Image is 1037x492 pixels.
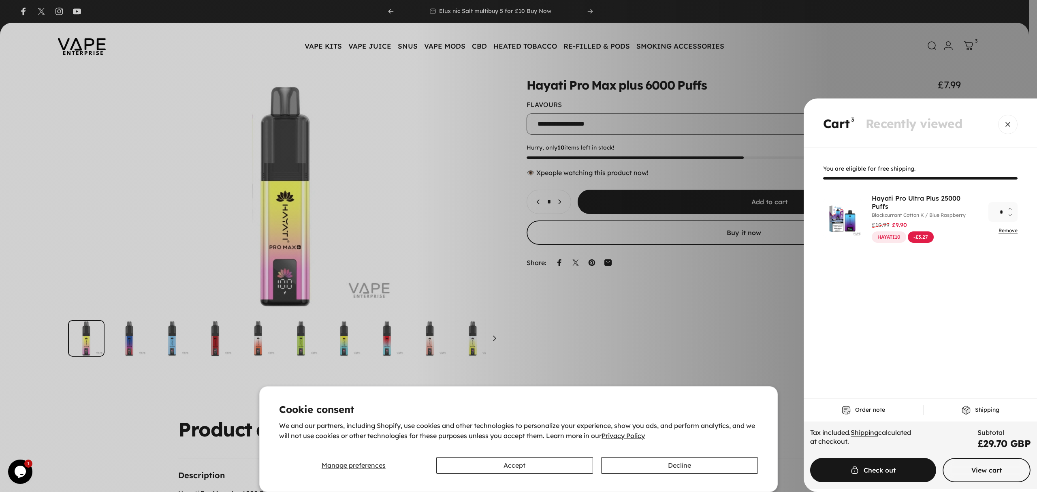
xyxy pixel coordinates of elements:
button: Check out [810,458,936,482]
button: Order note [804,405,923,415]
button: Manage preferences [279,457,428,474]
p: We and our partners, including Shopify, use cookies and other technologies to personalize your ex... [279,421,758,441]
button: Decrease quantity for Hayati Pro Ultra Plus 25000 Puffs [1008,212,1018,222]
input: Quantity for Hayati Pro Ultra Plus 25000 Puffs [988,202,1018,222]
ul: Discount [872,231,979,243]
span: You are eligible for free shipping. [823,165,1018,173]
span: Shipping [975,406,999,414]
span: Manage preferences [322,461,386,469]
span: HAYATI10 [872,231,906,243]
button: Increase quantity for Hayati Pro Ultra Plus 25000 Puffs [1008,202,1018,212]
img: Hayati Pro Ultra Plus 25000 Puffs [823,199,862,238]
h2: Cookie consent [279,404,758,414]
button: Close [998,115,1018,134]
span: £9.90 [892,220,907,229]
span: £10.99 [872,220,890,229]
a: Remove [999,227,1018,233]
a: Privacy Policy [602,432,645,440]
a: Shipping [851,428,878,436]
span: Recently viewed [866,116,962,131]
div: Tax included. calculated at checkout. [810,428,917,448]
div: £29.70 GBP [977,439,1031,448]
span: -£3.27 [908,231,934,243]
iframe: chat widget [8,460,34,484]
a: Hayati Pro Ultra Plus 25000 Puffs [872,194,960,210]
button: Accept [436,457,593,474]
button: Recently viewed [866,118,962,131]
dd: Blackcurrant Cotton K / Blue Raspberry [872,212,966,218]
a: View cart [943,458,1031,482]
span: Subtotal [977,428,1031,437]
span: Order note [855,406,885,414]
button: Decline [601,457,758,474]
